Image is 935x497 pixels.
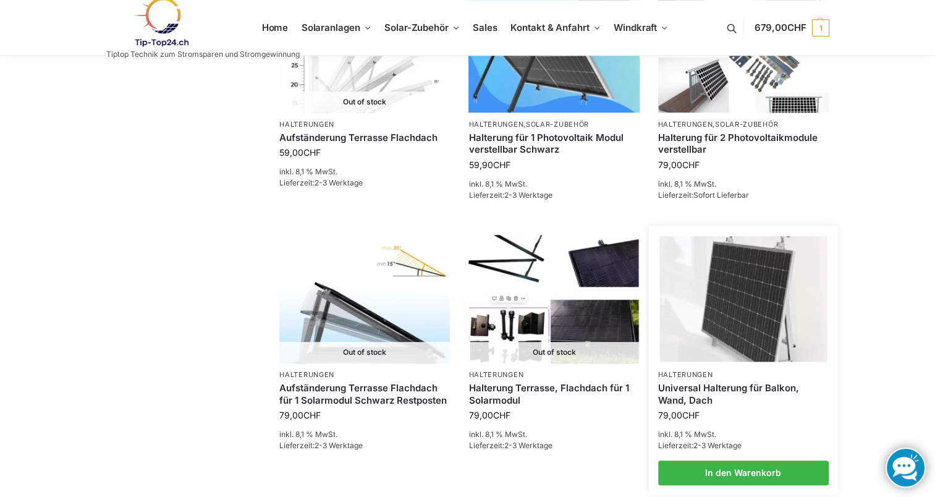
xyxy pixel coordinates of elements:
span: CHF [303,147,321,158]
p: , [468,120,639,129]
a: Aufständerung Terrasse Flachdach für 1 Solarmodul Schwarz Restposten [279,382,450,406]
bdi: 79,00 [658,410,700,420]
a: Halterungen [468,370,523,379]
span: Solaranlagen [302,22,360,33]
bdi: 59,90 [468,159,510,170]
span: 2-3 Werktage [504,190,552,200]
span: Lieferzeit: [658,441,742,450]
span: CHF [493,159,510,170]
span: CHF [682,159,700,170]
a: Halterung Terrasse, Flachdach für 1 Solarmodul [468,382,639,406]
span: Lieferzeit: [279,441,363,450]
a: Halterungen [279,370,334,379]
span: CHF [682,410,700,420]
a: Solar-Zubehör [526,120,589,129]
span: Sales [473,22,497,33]
bdi: 79,00 [279,410,321,420]
a: Halterungen [658,370,713,379]
img: Befestigung Solarpaneele [659,236,827,362]
span: Windkraft [614,22,657,33]
a: Out of stock Halterung-Terrasse Aufständerung [279,235,450,363]
a: Solar-Zubehör [715,120,778,129]
a: 679,00CHF 1 [754,9,829,46]
a: Halterungen [468,120,523,129]
span: 679,00 [754,22,806,33]
a: In den Warenkorb legen: „Universal Halterung für Balkon, Wand, Dach“ [658,461,829,485]
p: inkl. 8,1 % MwSt. [658,179,829,190]
span: 1 [812,19,829,36]
span: Kontakt & Anfahrt [510,22,589,33]
bdi: 79,00 [468,410,510,420]
a: Out of stock Halterung Terrasse, Flachdach für 1 Solarmodul [468,235,639,363]
a: Halterungen [279,120,334,129]
span: 2-3 Werktage [504,441,552,450]
span: CHF [303,410,321,420]
span: Solar-Zubehör [384,22,449,33]
span: 2-3 Werktage [693,441,742,450]
span: Lieferzeit: [658,190,749,200]
span: 2-3 Werktage [315,178,363,187]
bdi: 79,00 [658,159,700,170]
span: Lieferzeit: [468,190,552,200]
a: Universal Halterung für Balkon, Wand, Dach [658,382,829,406]
p: , [658,120,829,129]
p: inkl. 8,1 % MwSt. [279,166,450,177]
p: inkl. 8,1 % MwSt. [658,429,829,440]
p: inkl. 8,1 % MwSt. [468,429,639,440]
p: inkl. 8,1 % MwSt. [468,179,639,190]
span: CHF [493,410,510,420]
p: inkl. 8,1 % MwSt. [279,429,450,440]
span: Lieferzeit: [279,178,363,187]
span: Sofort Lieferbar [693,190,749,200]
img: Halterung-Terrasse Aufständerung [279,235,450,363]
a: Halterung für 1 Photovoltaik Modul verstellbar Schwarz [468,132,639,156]
a: Halterung für 2 Photovoltaikmodule verstellbar [658,132,829,156]
p: Tiptop Technik zum Stromsparen und Stromgewinnung [106,51,300,58]
span: Lieferzeit: [468,441,552,450]
a: Halterungen [658,120,713,129]
span: 2-3 Werktage [315,441,363,450]
bdi: 59,00 [279,147,321,158]
a: Aufständerung Terrasse Flachdach [279,132,450,144]
img: Halterung Terrasse, Flachdach für 1 Solarmodul [468,235,639,363]
span: CHF [787,22,806,33]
